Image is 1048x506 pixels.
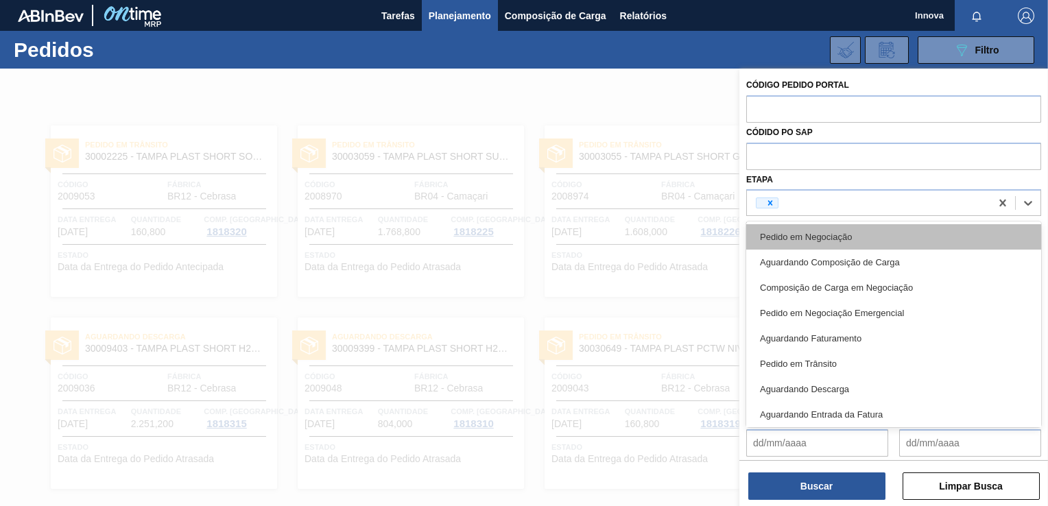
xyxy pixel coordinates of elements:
img: Logout [1018,8,1034,24]
span: Relatórios [620,8,667,24]
input: dd/mm/aaaa [746,429,888,457]
div: Importar Negociações dos Pedidos [830,36,861,64]
span: Filtro [975,45,999,56]
label: Código Pedido Portal [746,80,849,90]
span: Tarefas [381,8,415,24]
img: TNhmsLtSVTkK8tSr43FrP2fwEKptu5GPRR3wAAAABJRU5ErkJggg== [18,10,84,22]
div: Composição de Carga em Negociação [746,275,1041,300]
label: Etapa [746,175,773,184]
div: Aguardando Faturamento [746,326,1041,351]
div: Aguardando Entrada da Fatura [746,402,1041,427]
input: dd/mm/aaaa [899,429,1041,457]
h1: Pedidos [14,42,211,58]
div: Pedido em Negociação [746,224,1041,250]
div: Pedido em Negociação Emergencial [746,300,1041,326]
div: Aguardando Descarga [746,376,1041,402]
div: Solicitação de Revisão de Pedidos [865,36,909,64]
button: Filtro [918,36,1034,64]
button: Notificações [955,6,999,25]
label: Destino [746,221,783,230]
span: Planejamento [429,8,491,24]
div: Aguardando Composição de Carga [746,250,1041,275]
div: Pedido em Trânsito [746,351,1041,376]
label: Códido PO SAP [746,128,813,137]
span: Composição de Carga [505,8,606,24]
